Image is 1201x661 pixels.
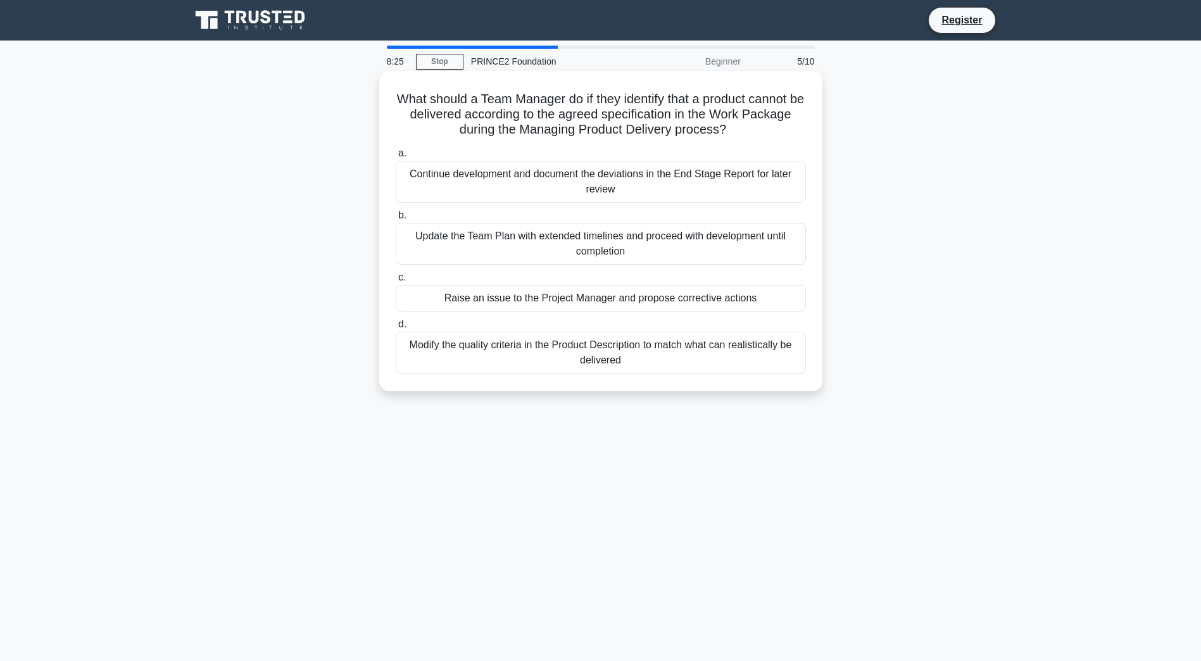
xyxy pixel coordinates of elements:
h5: What should a Team Manager do if they identify that a product cannot be delivered according to th... [394,91,807,138]
div: Continue development and document the deviations in the End Stage Report for later review [396,161,806,203]
div: 8:25 [379,49,416,74]
span: a. [398,148,406,158]
span: c. [398,272,406,282]
a: Stop [416,54,463,70]
div: PRINCE2 Foundation [463,49,638,74]
div: Beginner [638,49,748,74]
div: Raise an issue to the Project Manager and propose corrective actions [396,285,806,312]
div: Modify the quality criteria in the Product Description to match what can realistically be delivered [396,332,806,374]
span: b. [398,210,406,220]
span: d. [398,318,406,329]
div: 5/10 [748,49,822,74]
a: Register [934,12,990,28]
div: Update the Team Plan with extended timelines and proceed with development until completion [396,223,806,265]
